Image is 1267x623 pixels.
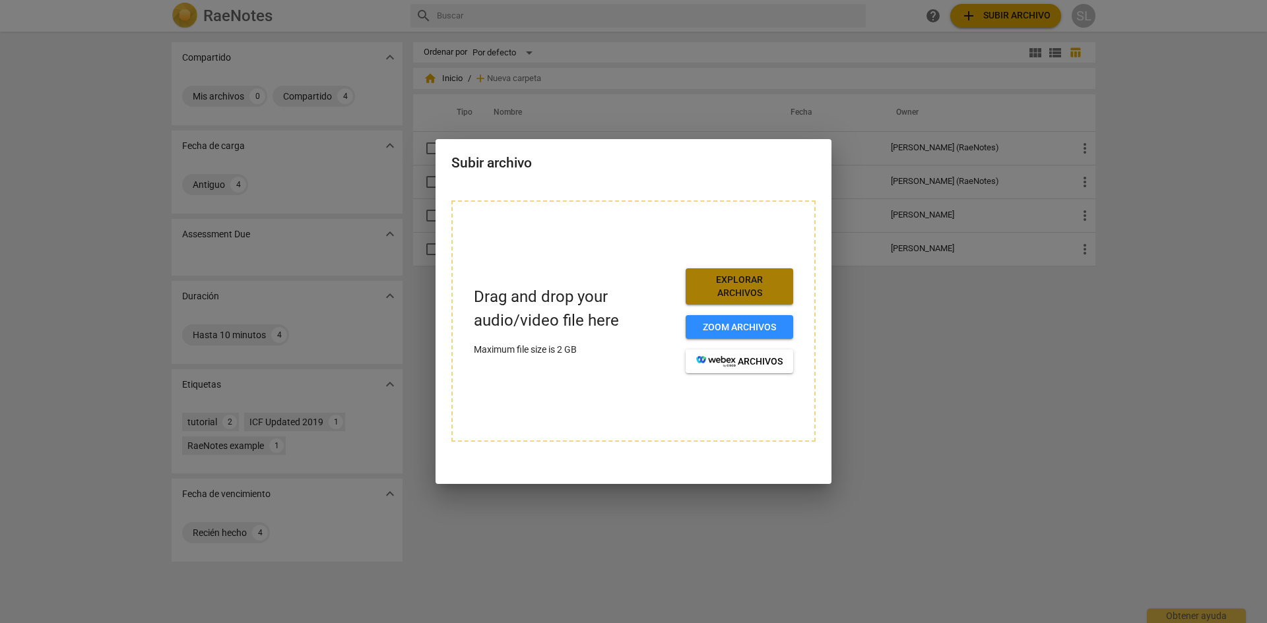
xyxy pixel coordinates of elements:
[686,268,793,305] button: Explorar archivos
[696,321,783,334] span: Zoom archivos
[451,155,816,171] h2: Subir archivo
[696,274,783,299] span: Explorar archivos
[474,285,675,332] p: Drag and drop your audio/video file here
[696,355,783,369] span: archivos
[686,315,793,339] button: Zoom archivos
[686,349,793,373] button: archivos
[474,343,675,357] p: Maximum file size is 2 GB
